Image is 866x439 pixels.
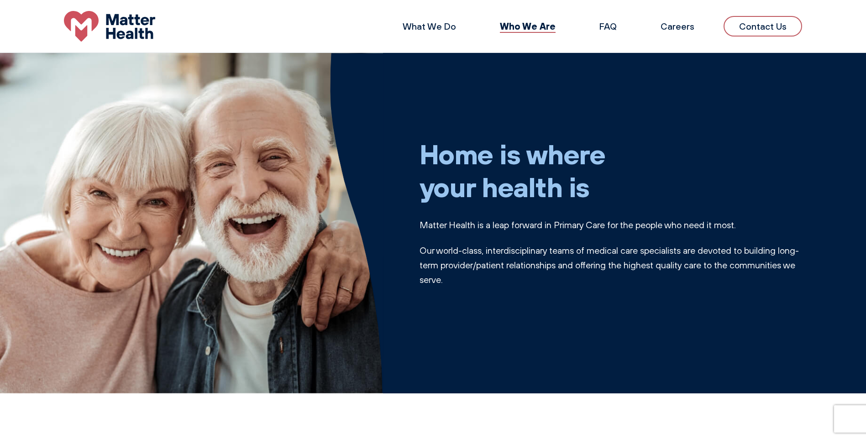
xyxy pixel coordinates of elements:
a: Careers [661,21,694,32]
a: What We Do [403,21,456,32]
p: Matter Health is a leap forward in Primary Care for the people who need it most. [420,218,803,232]
p: Our world-class, interdisciplinary teams of medical care specialists are devoted to building long... [420,243,803,287]
a: Who We Are [500,20,556,32]
a: FAQ [599,21,617,32]
a: Contact Us [724,16,802,37]
h1: Home is where your health is [420,137,803,203]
